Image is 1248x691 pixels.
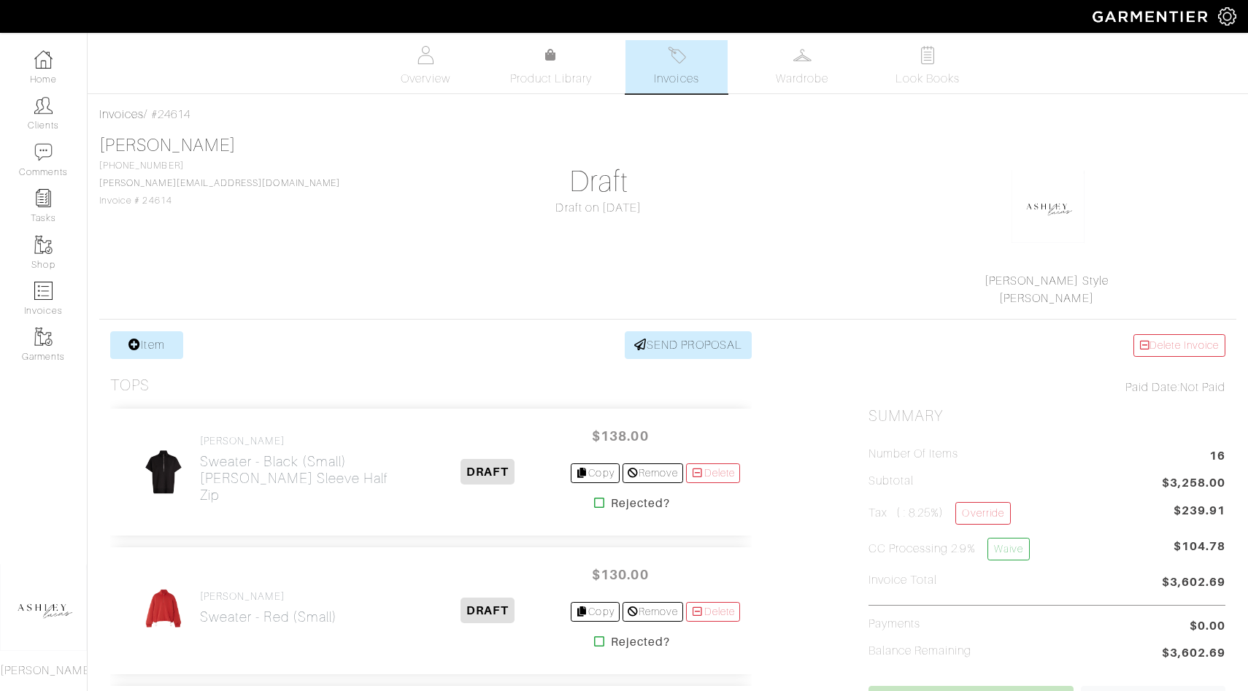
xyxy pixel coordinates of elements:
[751,40,853,93] a: Wardrobe
[200,590,337,625] a: [PERSON_NAME] Sweater - Red (small)
[999,292,1094,305] a: [PERSON_NAME]
[686,463,740,483] a: Delete
[110,377,150,395] h3: Tops
[987,538,1030,560] a: Waive
[985,274,1109,287] a: [PERSON_NAME] Style
[34,189,53,207] img: reminder-icon-8004d30b9f0a5d33ae49ab947aed9ed385cf756f9e5892f1edd6e32f2345188e.png
[668,46,686,64] img: orders-27d20c2124de7fd6de4e0e44c1d41de31381a507db9b33961299e4e07d508b8c.svg
[611,495,670,512] strong: Rejected?
[625,40,728,93] a: Invoices
[34,50,53,69] img: dashboard-icon-dbcd8f5a0b271acd01030246c82b418ddd0df26cd7fceb0bd07c9910d44c42f6.png
[200,453,405,503] h2: Sweater - Black (Small) [PERSON_NAME] Sleeve Half Zip
[868,379,1225,396] div: Not Paid
[417,46,435,64] img: basicinfo-40fd8af6dae0f16599ec9e87c0ef1c0a1fdea2edbe929e3d69a839185d80c458.svg
[99,106,1236,123] div: / #24614
[654,70,698,88] span: Invoices
[1125,381,1180,394] span: Paid Date:
[34,282,53,300] img: orders-icon-0abe47150d42831381b5fb84f609e132dff9fe21cb692f30cb5eec754e2cba89.png
[868,617,920,631] h5: Payments
[401,70,450,88] span: Overview
[99,136,236,155] a: [PERSON_NAME]
[776,70,828,88] span: Wardrobe
[1162,474,1225,494] span: $3,258.00
[200,435,405,447] h4: [PERSON_NAME]
[625,331,752,359] a: SEND PROPOSAL
[955,502,1010,525] a: Override
[1133,334,1225,357] a: Delete Invoice
[1174,538,1225,566] span: $104.78
[1085,4,1218,29] img: garmentier-logo-header-white-b43fb05a5012e4ada735d5af1a66efaba907eab6374d6393d1fbf88cb4ef424d.png
[110,331,183,359] a: Item
[200,609,337,625] h2: Sweater - Red (small)
[143,441,183,503] img: dXBjMVXCgC9fa9u1TBo9zmS5
[134,580,193,641] img: A5d55zfp7c5NAD7cHG5nQoQ2
[571,602,620,622] a: Copy
[420,199,777,217] div: Draft on [DATE]
[1218,7,1236,26] img: gear-icon-white-bd11855cb880d31180b6d7d6211b90ccbf57a29d726f0c71d8c61bd08dd39cc2.png
[868,574,938,587] h5: Invoice Total
[510,70,593,88] span: Product Library
[34,143,53,161] img: comment-icon-a0a6a9ef722e966f86d9cbdc48e553b5cf19dbc54f86b18d962a5391bc8f6eb6.png
[919,46,937,64] img: todo-9ac3debb85659649dc8f770b8b6100bb5dab4b48dedcbae339e5042a72dfd3cc.svg
[461,459,514,485] span: DRAFT
[793,46,812,64] img: wardrobe-487a4870c1b7c33e795ec22d11cfc2ed9d08956e64fb3008fe2437562e282088.svg
[1209,447,1225,467] span: 16
[577,420,664,452] span: $138.00
[623,602,683,622] a: Remove
[571,463,620,483] a: Copy
[868,644,972,658] h5: Balance Remaining
[1162,574,1225,593] span: $3,602.69
[895,70,960,88] span: Look Books
[623,463,683,483] a: Remove
[686,602,740,622] a: Delete
[577,559,664,590] span: $130.00
[611,633,670,651] strong: Rejected?
[34,236,53,254] img: garments-icon-b7da505a4dc4fd61783c78ac3ca0ef83fa9d6f193b1c9dc38574b1d14d53ca28.png
[34,96,53,115] img: clients-icon-6bae9207a08558b7cb47a8932f037763ab4055f8c8b6bfacd5dc20c3e0201464.png
[99,178,340,188] a: [PERSON_NAME][EMAIL_ADDRESS][DOMAIN_NAME]
[877,40,979,93] a: Look Books
[420,164,777,199] h1: Draft
[99,108,144,121] a: Invoices
[374,40,477,93] a: Overview
[99,161,340,206] span: [PHONE_NUMBER] Invoice # 24614
[868,538,1030,560] h5: CC Processing 2.9%
[868,447,959,461] h5: Number of Items
[1012,170,1085,243] img: okhkJxsQsug8ErY7G9ypRsDh.png
[1174,502,1225,520] span: $239.91
[1162,644,1225,664] span: $3,602.69
[868,502,1011,525] h5: Tax ( : 8.25%)
[200,590,337,603] h4: [PERSON_NAME]
[461,598,514,623] span: DRAFT
[868,474,914,488] h5: Subtotal
[500,47,602,88] a: Product Library
[200,435,405,503] a: [PERSON_NAME] Sweater - Black (Small)[PERSON_NAME] Sleeve Half Zip
[868,407,1225,425] h2: Summary
[1190,617,1225,635] span: $0.00
[34,328,53,346] img: garments-icon-b7da505a4dc4fd61783c78ac3ca0ef83fa9d6f193b1c9dc38574b1d14d53ca28.png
